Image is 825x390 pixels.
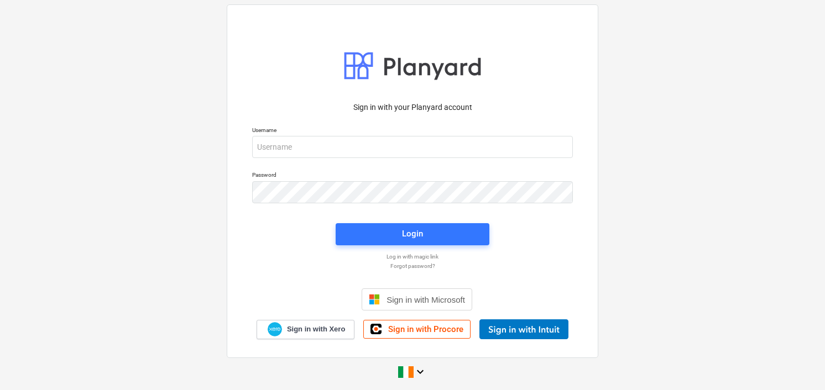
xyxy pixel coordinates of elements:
[268,322,282,337] img: Xero logo
[287,324,345,334] span: Sign in with Xero
[402,226,423,241] div: Login
[252,127,573,136] p: Username
[252,171,573,181] p: Password
[387,295,465,304] span: Sign in with Microsoft
[247,253,578,260] a: Log in with magic link
[388,324,463,334] span: Sign in with Procore
[414,365,427,378] i: keyboard_arrow_down
[257,320,355,339] a: Sign in with Xero
[252,102,573,113] p: Sign in with your Planyard account
[247,262,578,270] a: Forgot password?
[363,320,471,339] a: Sign in with Procore
[252,136,573,158] input: Username
[369,294,380,305] img: Microsoft logo
[336,223,489,245] button: Login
